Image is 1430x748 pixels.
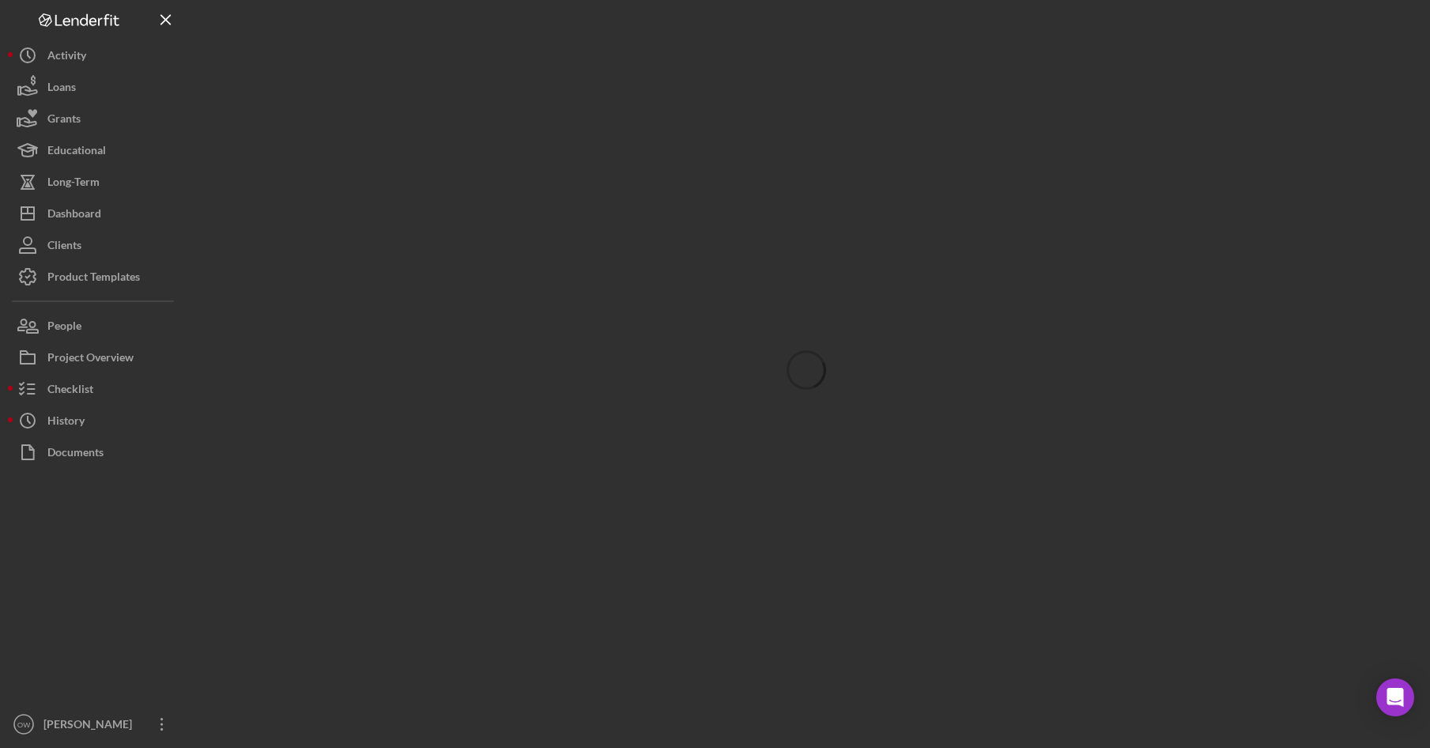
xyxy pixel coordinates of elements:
div: Product Templates [47,261,140,297]
text: OW [17,720,31,729]
div: Project Overview [47,342,134,377]
div: History [47,405,85,440]
div: [PERSON_NAME] [40,708,142,744]
button: OW[PERSON_NAME] [8,708,182,740]
button: Product Templates [8,261,182,293]
div: Checklist [47,373,93,409]
div: People [47,310,81,346]
button: People [8,310,182,342]
button: Documents [8,436,182,468]
div: Educational [47,134,106,170]
div: Open Intercom Messenger [1376,678,1414,716]
div: Long-Term [47,166,100,202]
button: History [8,405,182,436]
div: Clients [47,229,81,265]
button: Grants [8,103,182,134]
div: Documents [47,436,104,472]
button: Dashboard [8,198,182,229]
button: Project Overview [8,342,182,373]
div: Activity [47,40,86,75]
button: Loans [8,71,182,103]
button: Activity [8,40,182,71]
button: Long-Term [8,166,182,198]
div: Loans [47,71,76,107]
button: Checklist [8,373,182,405]
button: Clients [8,229,182,261]
div: Grants [47,103,81,138]
button: Educational [8,134,182,166]
div: Dashboard [47,198,101,233]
